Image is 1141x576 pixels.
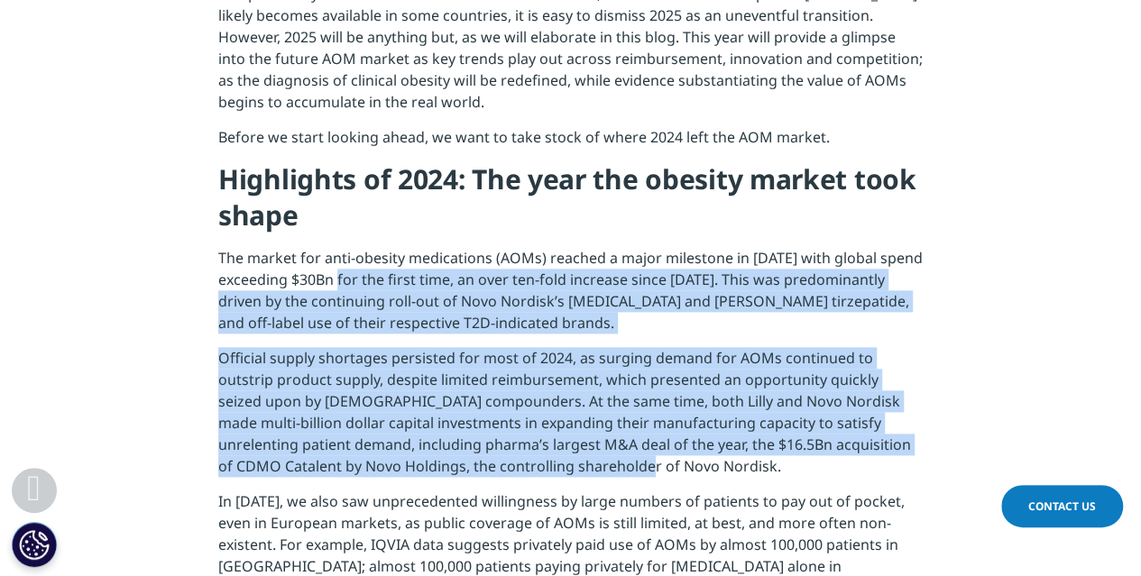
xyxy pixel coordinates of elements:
p: The market for anti-obesity medications (AOMs) reached a major milestone in [DATE] with global sp... [218,247,923,347]
h4: Highlights of 2024: The year the obesity market took shape [218,161,923,247]
button: Cookies Settings [12,522,57,567]
p: Official supply shortages persisted for most of 2024, as surging demand for AOMs continued to out... [218,347,923,490]
a: Contact Us [1001,485,1123,527]
p: Before we start looking ahead, we want to take stock of where 2024 left the AOM market. [218,126,923,161]
span: Contact Us [1028,498,1096,514]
